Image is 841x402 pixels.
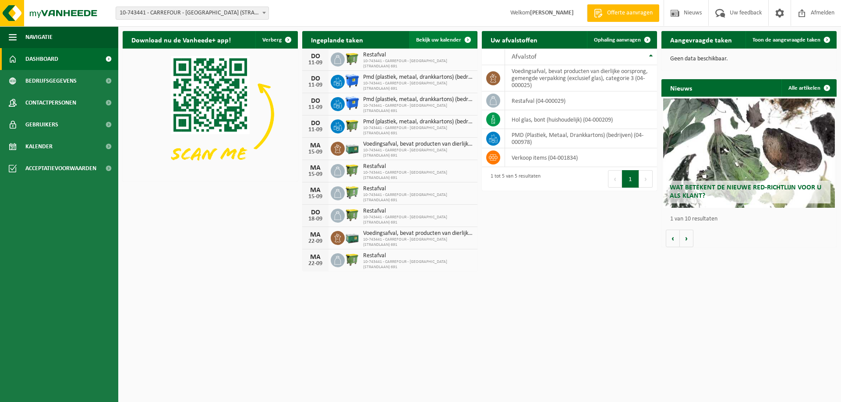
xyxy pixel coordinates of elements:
[670,56,828,62] p: Geen data beschikbaar.
[781,79,836,97] a: Alle artikelen
[661,79,701,96] h2: Nieuws
[363,185,473,192] span: Restafval
[622,170,639,188] button: 1
[307,82,324,88] div: 11-09
[363,252,473,259] span: Restafval
[345,73,360,88] img: WB-1100-HPE-BE-01
[363,81,473,91] span: 10-743441 - CARREFOUR - [GEOGRAPHIC_DATA] (STRANDLAAN) 691
[505,148,657,167] td: verkoop items (04-001834)
[363,52,473,59] span: Restafval
[363,237,473,248] span: 10-743441 - CARREFOUR - [GEOGRAPHIC_DATA] (STRANDLAAN) 691
[116,7,269,19] span: 10-743441 - CARREFOUR - KOKSIJDE (STRANDLAAN) 691 - KOKSIJDE
[670,216,832,222] p: 1 van 10 resultaten
[587,4,659,22] a: Offerte aanvragen
[25,157,96,179] span: Acceptatievoorwaarden
[307,194,324,200] div: 15-09
[605,9,655,17] span: Offerte aanvragen
[363,163,473,170] span: Restafval
[25,136,53,157] span: Kalender
[345,230,360,245] img: PB-LB-0680-HPE-GN-01
[670,184,821,199] span: Wat betekent de nieuwe RED-richtlijn voor u als klant?
[505,91,657,110] td: restafval (04-000029)
[255,31,297,49] button: Verberg
[307,254,324,261] div: MA
[409,31,477,49] a: Bekijk uw kalender
[307,75,324,82] div: DO
[25,48,58,70] span: Dashboard
[363,103,473,114] span: 10-743441 - CARREFOUR - [GEOGRAPHIC_DATA] (STRANDLAAN) 691
[345,163,360,178] img: WB-1100-HPE-GN-51
[363,96,473,103] span: Pmd (plastiek, metaal, drankkartons) (bedrijven)
[416,37,461,43] span: Bekijk uw kalender
[307,216,324,222] div: 18-09
[25,114,58,136] span: Gebruikers
[363,126,473,136] span: 10-743441 - CARREFOUR - [GEOGRAPHIC_DATA] (STRANDLAAN) 691
[307,187,324,194] div: MA
[608,170,622,188] button: Previous
[307,127,324,133] div: 11-09
[307,261,324,267] div: 22-09
[363,59,473,69] span: 10-743441 - CARREFOUR - [GEOGRAPHIC_DATA] (STRANDLAAN) 691
[663,98,835,208] a: Wat betekent de nieuwe RED-richtlijn voor u als klant?
[307,142,324,149] div: MA
[363,192,473,203] span: 10-743441 - CARREFOUR - [GEOGRAPHIC_DATA] (STRANDLAAN) 691
[482,31,546,48] h2: Uw afvalstoffen
[25,92,76,114] span: Contactpersonen
[307,238,324,245] div: 22-09
[307,231,324,238] div: MA
[505,129,657,148] td: PMD (Plastiek, Metaal, Drankkartons) (bedrijven) (04-000978)
[116,7,269,20] span: 10-743441 - CARREFOUR - KOKSIJDE (STRANDLAAN) 691 - KOKSIJDE
[307,171,324,178] div: 15-09
[307,164,324,171] div: MA
[363,141,473,148] span: Voedingsafval, bevat producten van dierlijke oorsprong, gemengde verpakking (exc...
[363,208,473,215] span: Restafval
[363,230,473,237] span: Voedingsafval, bevat producten van dierlijke oorsprong, gemengde verpakking (exc...
[666,230,680,247] button: Vorige
[363,170,473,181] span: 10-743441 - CARREFOUR - [GEOGRAPHIC_DATA] (STRANDLAAN) 691
[345,96,360,111] img: WB-1100-HPE-BE-04
[307,60,324,66] div: 11-09
[363,259,473,270] span: 10-743441 - CARREFOUR - [GEOGRAPHIC_DATA] (STRANDLAAN) 691
[505,110,657,129] td: hol glas, bont (huishoudelijk) (04-000209)
[512,53,537,60] span: Afvalstof
[530,10,574,16] strong: [PERSON_NAME]
[345,51,360,66] img: WB-1100-HPE-GN-51
[25,70,77,92] span: Bedrijfsgegevens
[363,148,473,158] span: 10-743441 - CARREFOUR - [GEOGRAPHIC_DATA] (STRANDLAAN) 691
[505,65,657,91] td: voedingsafval, bevat producten van dierlijke oorsprong, gemengde verpakking (exclusief glas), cat...
[307,209,324,216] div: DO
[307,149,324,155] div: 15-09
[307,120,324,127] div: DO
[302,31,372,48] h2: Ingeplande taken
[25,26,53,48] span: Navigatie
[486,169,541,189] div: 1 tot 5 van 5 resultaten
[307,105,324,111] div: 11-09
[345,207,360,222] img: WB-1100-HPE-GN-51
[345,118,360,133] img: WB-1100-HPE-GN-51
[363,119,473,126] span: Pmd (plastiek, metaal, drankkartons) (bedrijven)
[661,31,741,48] h2: Aangevraagde taken
[307,53,324,60] div: DO
[262,37,282,43] span: Verberg
[307,98,324,105] div: DO
[680,230,693,247] button: Volgende
[746,31,836,49] a: Toon de aangevraagde taken
[123,49,298,180] img: Download de VHEPlus App
[639,170,653,188] button: Next
[345,140,360,155] img: PB-LB-0680-HPE-GN-01
[587,31,656,49] a: Ophaling aanvragen
[345,185,360,200] img: WB-0660-HPE-GN-51
[123,31,240,48] h2: Download nu de Vanheede+ app!
[363,215,473,225] span: 10-743441 - CARREFOUR - [GEOGRAPHIC_DATA] (STRANDLAAN) 691
[345,252,360,267] img: WB-1100-HPE-GN-51
[594,37,641,43] span: Ophaling aanvragen
[753,37,820,43] span: Toon de aangevraagde taken
[363,74,473,81] span: Pmd (plastiek, metaal, drankkartons) (bedrijven)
